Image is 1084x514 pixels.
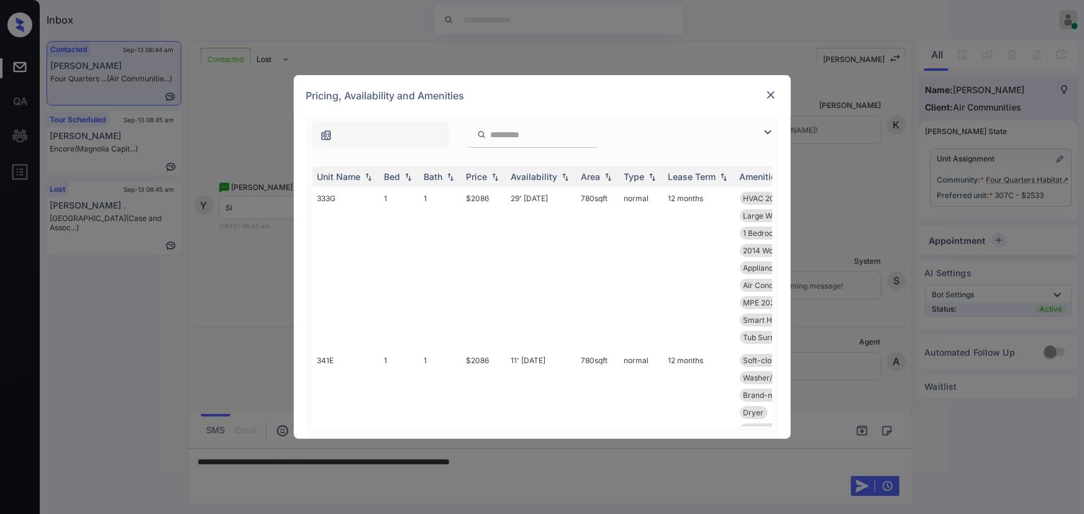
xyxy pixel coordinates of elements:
span: Smart Home Ther... [744,315,812,325]
span: 1 Bedroom K&B [744,228,798,238]
span: HVAC 2019 [744,194,783,203]
img: sorting [559,173,572,181]
td: 780 sqft [576,349,619,494]
td: $2086 [462,349,506,494]
div: Bed [385,171,401,182]
div: Amenities [740,171,781,182]
td: 12 months [663,349,735,494]
td: 780 sqft [576,187,619,349]
img: sorting [362,173,375,181]
td: $2086 [462,187,506,349]
td: 333G [312,187,380,349]
td: normal [619,349,663,494]
td: 1 [380,349,419,494]
img: sorting [402,173,414,181]
span: MPE 2024 Fitnes... [744,298,809,307]
span: Dryer [744,408,764,417]
img: sorting [717,173,730,181]
span: Tub Surround 20... [744,333,808,342]
td: 11' [DATE] [506,349,576,494]
td: 1 [380,187,419,349]
td: normal [619,187,663,349]
div: Price [467,171,488,182]
td: 1 [419,187,462,349]
img: sorting [444,173,457,181]
div: Lease Term [668,171,716,182]
span: Brand-new Bathr... [744,390,809,400]
img: icon-zuma [320,129,332,142]
img: sorting [602,173,614,181]
img: sorting [646,173,658,181]
td: 12 months [663,187,735,349]
span: Large Walk-in C... [744,211,806,220]
img: icon-zuma [760,125,775,140]
div: Unit Name [317,171,361,182]
span: Designer Cabine... [744,425,808,435]
img: icon-zuma [477,129,486,140]
span: 2014 Wood Floor... [744,246,808,255]
div: Type [624,171,645,182]
span: Washer/Dryer St... [744,373,808,382]
span: Air Conditioner [744,281,796,290]
img: sorting [489,173,501,181]
td: 29' [DATE] [506,187,576,349]
td: 341E [312,349,380,494]
div: Pricing, Availability and Amenities [294,75,791,116]
span: Appliances Stai... [744,263,803,273]
img: close [765,89,777,101]
div: Availability [511,171,558,182]
div: Bath [424,171,443,182]
td: 1 [419,349,462,494]
span: Soft-close Cabi... [744,356,804,365]
div: Area [581,171,601,182]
